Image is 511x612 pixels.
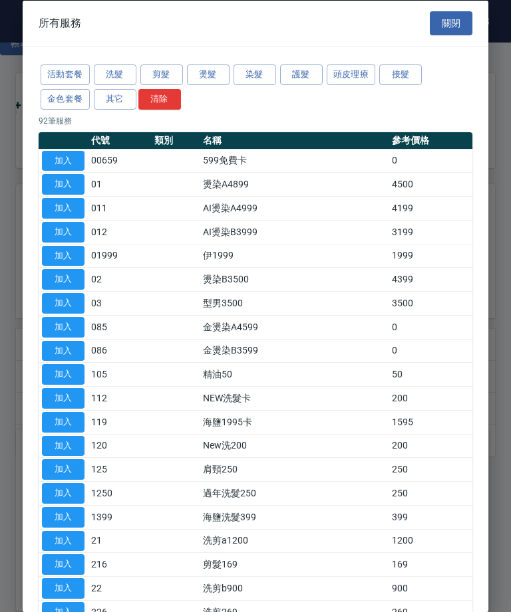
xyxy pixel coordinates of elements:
td: 086 [88,339,151,363]
td: 4199 [389,196,472,220]
td: AI燙染A4999 [200,196,389,220]
button: 加入 [42,364,85,385]
td: 22 [88,576,151,600]
p: 92 筆服務 [39,114,472,126]
button: 活動套餐 [41,64,90,85]
td: 119 [88,410,151,434]
td: 3199 [389,220,472,244]
td: 250 [389,457,472,481]
td: 200 [389,434,472,458]
td: 1200 [389,529,472,553]
td: 0 [389,339,472,363]
td: 50 [389,362,472,386]
td: 125 [88,457,151,481]
td: New洗200 [200,434,389,458]
td: 精油50 [200,362,389,386]
td: 21 [88,529,151,553]
td: AI燙染B3999 [200,220,389,244]
td: 1250 [88,481,151,505]
button: 加入 [42,411,85,432]
td: 燙染B3500 [200,267,389,291]
th: 參考價格 [389,132,472,149]
td: 過年洗髮250 [200,481,389,505]
td: 085 [88,315,151,339]
button: 洗髮 [94,64,136,85]
button: 加入 [42,269,85,290]
td: 洗剪b900 [200,576,389,600]
td: 剪髮169 [200,552,389,576]
button: 加入 [42,245,85,266]
button: 剪髮 [140,64,183,85]
button: 護髮 [280,64,323,85]
button: 加入 [42,293,85,314]
button: 染髮 [234,64,276,85]
td: NEW洗髮卡 [200,386,389,410]
td: 105 [88,362,151,386]
td: 1999 [389,244,472,268]
button: 加入 [42,150,85,171]
button: 加入 [42,340,85,361]
td: 03 [88,291,151,315]
td: 伊1999 [200,244,389,268]
button: 加入 [42,435,85,456]
td: 1595 [389,410,472,434]
button: 加入 [42,506,85,527]
td: 169 [389,552,472,576]
button: 頭皮理療 [327,64,376,85]
button: 其它 [94,88,136,109]
td: 011 [88,196,151,220]
button: 加入 [42,388,85,409]
button: 加入 [42,459,85,480]
td: 012 [88,220,151,244]
td: 250 [389,481,472,505]
td: 4500 [389,172,472,196]
td: 0 [389,315,472,339]
td: 型男3500 [200,291,389,315]
td: 燙染A4899 [200,172,389,196]
td: 3500 [389,291,472,315]
td: 399 [389,505,472,529]
td: 01 [88,172,151,196]
button: 加入 [42,554,85,575]
button: 加入 [42,221,85,242]
button: 加入 [42,198,85,219]
th: 類別 [151,132,200,149]
button: 加入 [42,483,85,504]
button: 加入 [42,316,85,337]
button: 接髮 [379,64,422,85]
td: 200 [389,386,472,410]
td: 0 [389,149,472,173]
td: 01999 [88,244,151,268]
button: 金色套餐 [41,88,90,109]
button: 清除 [138,88,181,109]
td: 00659 [88,149,151,173]
span: 所有服務 [39,16,81,29]
td: 120 [88,434,151,458]
td: 海鹽洗髮399 [200,505,389,529]
td: 02 [88,267,151,291]
td: 1399 [88,505,151,529]
td: 216 [88,552,151,576]
td: 金燙染A4599 [200,315,389,339]
td: 金燙染B3599 [200,339,389,363]
td: 112 [88,386,151,410]
td: 肩頸250 [200,457,389,481]
button: 加入 [42,174,85,195]
button: 關閉 [430,11,472,35]
th: 代號 [88,132,151,149]
button: 燙髮 [187,64,230,85]
th: 名稱 [200,132,389,149]
td: 599免費卡 [200,149,389,173]
td: 900 [389,576,472,600]
td: 海鹽1995卡 [200,410,389,434]
td: 洗剪a1200 [200,529,389,553]
td: 4399 [389,267,472,291]
button: 加入 [42,530,85,551]
button: 加入 [42,578,85,599]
